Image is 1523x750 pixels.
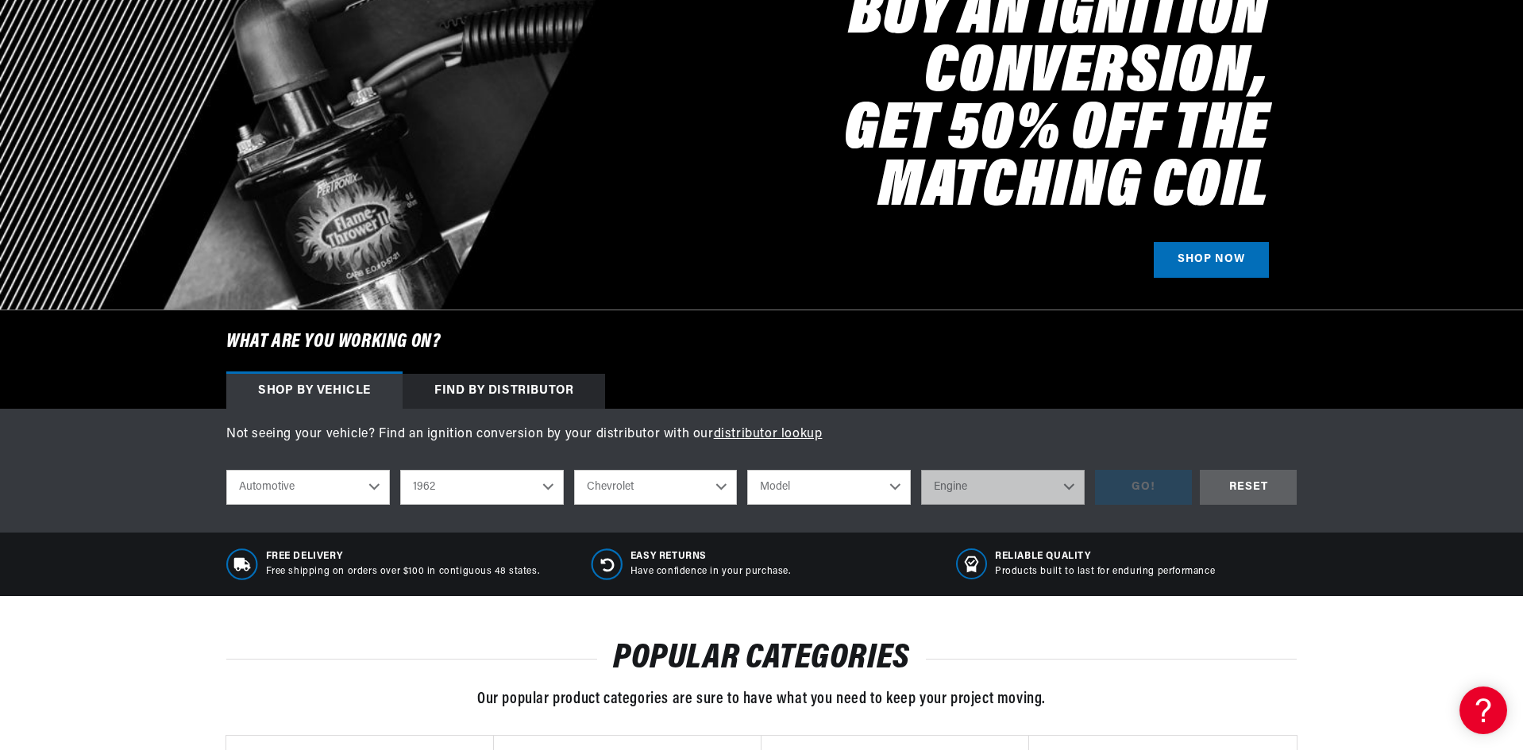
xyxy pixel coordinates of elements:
p: Products built to last for enduring performance [995,565,1215,579]
select: Ride Type [226,470,390,505]
span: Easy Returns [630,550,791,563]
select: Engine [921,470,1085,505]
select: Model [747,470,911,505]
a: SHOP NOW [1154,242,1269,278]
select: Make [574,470,738,505]
div: Find by Distributor [403,374,605,409]
p: Free shipping on orders over $100 in contiguous 48 states. [266,565,540,579]
p: Have confidence in your purchase. [630,565,791,579]
span: Our popular product categories are sure to have what you need to keep your project moving. [477,691,1046,707]
p: Not seeing your vehicle? Find an ignition conversion by your distributor with our [226,425,1297,445]
a: distributor lookup [714,428,823,440]
select: Year [400,470,564,505]
h6: What are you working on? [187,310,1336,374]
span: RELIABLE QUALITY [995,550,1215,563]
div: RESET [1200,470,1297,506]
h2: POPULAR CATEGORIES [226,644,1297,674]
div: Shop by vehicle [226,374,403,409]
span: Free Delivery [266,550,540,563]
